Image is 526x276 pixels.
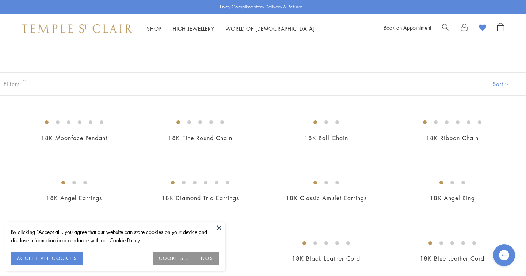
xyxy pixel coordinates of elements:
[497,23,504,34] a: Open Shopping Bag
[147,24,315,33] nav: Main navigation
[11,252,83,265] button: ACCEPT ALL COOKIES
[442,23,450,34] a: Search
[153,252,219,265] button: COOKIES SETTINGS
[479,23,486,34] a: View Wishlist
[426,134,479,142] a: 18K Ribbon Chain
[46,194,102,202] a: 18K Angel Earrings
[41,134,107,142] a: 18K Moonface Pendant
[225,25,315,32] a: World of [DEMOGRAPHIC_DATA]World of [DEMOGRAPHIC_DATA]
[420,254,484,262] a: 18K Blue Leather Cord
[220,3,303,11] p: Enjoy Complimentary Delivery & Returns
[476,73,526,95] button: Show sort by
[384,24,431,31] a: Book an Appointment
[168,134,232,142] a: 18K Fine Round Chain
[292,254,360,262] a: 18K Black Leather Cord
[2,76,25,92] button: Filters
[489,242,519,269] iframe: Gorgias live chat messenger
[11,228,219,245] div: By clicking “Accept all”, you agree that our website can store cookies on your device and disclos...
[161,194,239,202] a: 18K Diamond Trio Earrings
[172,25,214,32] a: High JewelleryHigh Jewellery
[430,194,475,202] a: 18K Angel Ring
[147,25,161,32] a: ShopShop
[22,24,132,33] img: Temple St. Clair
[304,134,348,142] a: 18K Ball Chain
[286,194,367,202] a: 18K Classic Amulet Earrings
